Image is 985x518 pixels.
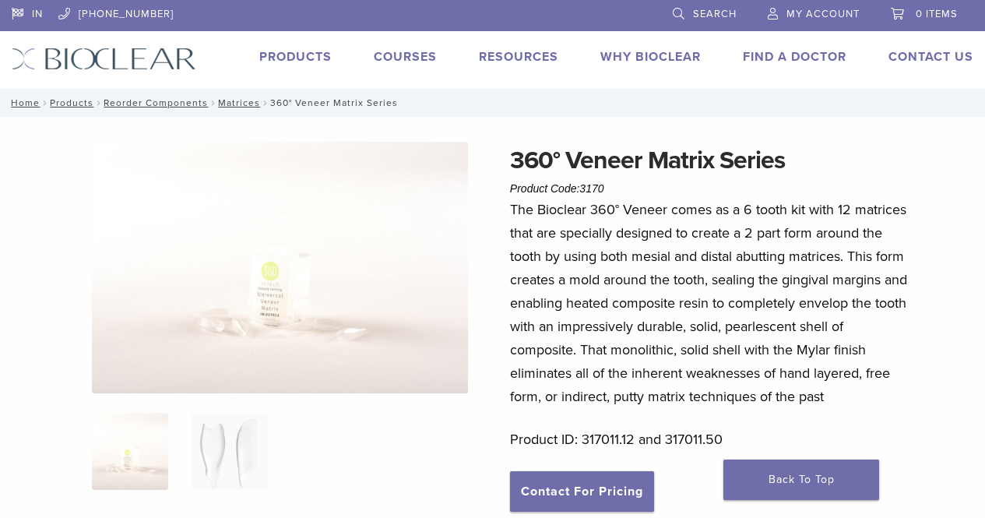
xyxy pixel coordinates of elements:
p: The Bioclear 360° Veneer comes as a 6 tooth kit with 12 matrices that are specially designed to c... [510,198,911,408]
a: Resources [479,49,558,65]
img: 360° Veneer Matrix Series - Image 2 [192,413,268,489]
a: Why Bioclear [600,49,701,65]
img: Bioclear [12,48,196,70]
h1: 360° Veneer Matrix Series [510,142,911,179]
span: / [40,99,50,107]
a: Reorder Components [104,97,208,108]
a: Contact For Pricing [510,471,654,512]
span: My Account [786,8,860,20]
span: 0 items [916,8,958,20]
a: Courses [374,49,437,65]
a: Back To Top [723,460,879,500]
span: 3170 [579,182,603,195]
p: Product ID: 317011.12 and 317011.50 [510,428,911,451]
span: / [260,99,270,107]
a: Products [50,97,93,108]
span: / [208,99,218,107]
img: Veneer 360 Matrices-1 [92,142,468,393]
a: Contact Us [888,49,973,65]
span: Search [693,8,737,20]
img: Veneer-360-Matrices-1-324x324.jpg [92,413,168,489]
span: Product Code: [510,182,604,195]
a: Find A Doctor [743,49,846,65]
a: Products [259,49,332,65]
a: Matrices [218,97,260,108]
a: Home [6,97,40,108]
span: / [93,99,104,107]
